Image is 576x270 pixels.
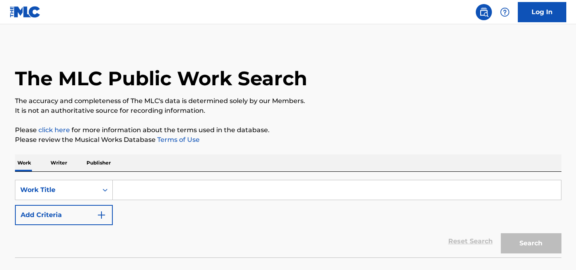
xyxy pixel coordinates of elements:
[84,154,113,171] p: Publisher
[497,4,513,20] div: Help
[15,96,561,106] p: The accuracy and completeness of The MLC's data is determined solely by our Members.
[156,136,200,143] a: Terms of Use
[15,135,561,145] p: Please review the Musical Works Database
[500,7,510,17] img: help
[48,154,70,171] p: Writer
[15,66,307,91] h1: The MLC Public Work Search
[15,205,113,225] button: Add Criteria
[479,7,489,17] img: search
[97,210,106,220] img: 9d2ae6d4665cec9f34b9.svg
[476,4,492,20] a: Public Search
[15,106,561,116] p: It is not an authoritative source for recording information.
[15,154,34,171] p: Work
[20,185,93,195] div: Work Title
[38,126,70,134] a: click here
[10,6,41,18] img: MLC Logo
[15,125,561,135] p: Please for more information about the terms used in the database.
[518,2,566,22] a: Log In
[15,180,561,257] form: Search Form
